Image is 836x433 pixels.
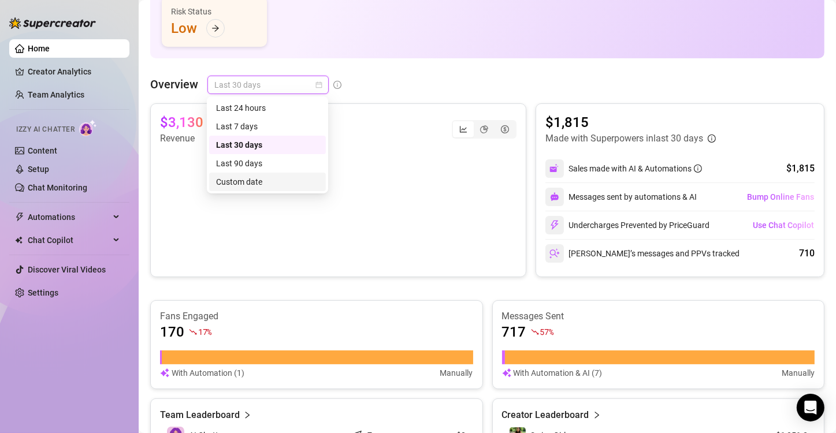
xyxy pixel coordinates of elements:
[28,44,50,53] a: Home
[782,367,815,379] article: Manually
[216,120,319,133] div: Last 7 days
[540,326,553,337] span: 57 %
[545,216,709,234] div: Undercharges Prevented by PriceGuard
[747,192,814,201] span: Bump Online Fans
[150,76,198,93] article: Overview
[15,212,24,222] span: thunderbolt
[799,247,815,260] div: 710
[15,236,23,244] img: Chat Copilot
[160,367,169,379] img: svg%3e
[569,162,702,175] div: Sales made with AI & Automations
[28,265,106,274] a: Discover Viral Videos
[216,139,319,151] div: Last 30 days
[216,157,319,170] div: Last 90 days
[160,323,184,341] article: 170
[28,208,110,226] span: Automations
[797,394,824,421] div: Open Intercom Messenger
[549,248,560,259] img: svg%3e
[440,367,473,379] article: Manually
[752,216,815,234] button: Use Chat Copilot
[502,408,589,422] article: Creator Leaderboard
[209,173,326,191] div: Custom date
[160,408,240,422] article: Team Leaderboard
[502,367,511,379] img: svg%3e
[545,244,740,263] div: [PERSON_NAME]’s messages and PPVs tracked
[545,188,697,206] div: Messages sent by automations & AI
[480,125,488,133] span: pie-chart
[593,408,601,422] span: right
[160,132,231,145] article: Revenue
[211,24,220,32] span: arrow-right
[189,328,197,336] span: fall
[243,408,251,422] span: right
[502,310,815,323] article: Messages Sent
[79,120,97,136] img: AI Chatter
[28,62,120,81] a: Creator Analytics
[753,221,814,230] span: Use Chat Copilot
[514,367,603,379] article: With Automation & AI (7)
[531,328,539,336] span: fall
[9,17,96,29] img: logo-BBDzfeDw.svg
[209,99,326,117] div: Last 24 hours
[216,176,319,188] div: Custom date
[459,125,467,133] span: line-chart
[28,231,110,249] span: Chat Copilot
[549,220,560,230] img: svg%3e
[209,154,326,173] div: Last 90 days
[550,192,559,201] img: svg%3e
[160,113,203,132] article: $3,130
[502,323,526,341] article: 717
[786,162,815,176] div: $1,815
[209,117,326,136] div: Last 7 days
[16,124,75,135] span: Izzy AI Chatter
[549,163,560,174] img: svg%3e
[216,102,319,114] div: Last 24 hours
[501,125,509,133] span: dollar-circle
[694,165,702,173] span: info-circle
[28,183,87,192] a: Chat Monitoring
[171,5,258,18] div: Risk Status
[28,90,84,99] a: Team Analytics
[545,113,716,132] article: $1,815
[28,165,49,174] a: Setup
[452,120,517,139] div: segmented control
[172,367,244,379] article: With Automation (1)
[28,146,57,155] a: Content
[333,81,341,89] span: info-circle
[209,136,326,154] div: Last 30 days
[214,76,322,94] span: Last 30 days
[708,135,716,143] span: info-circle
[198,326,211,337] span: 17 %
[28,288,58,297] a: Settings
[160,310,473,323] article: Fans Engaged
[746,188,815,206] button: Bump Online Fans
[315,81,322,88] span: calendar
[545,132,703,145] article: Made with Superpowers in last 30 days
